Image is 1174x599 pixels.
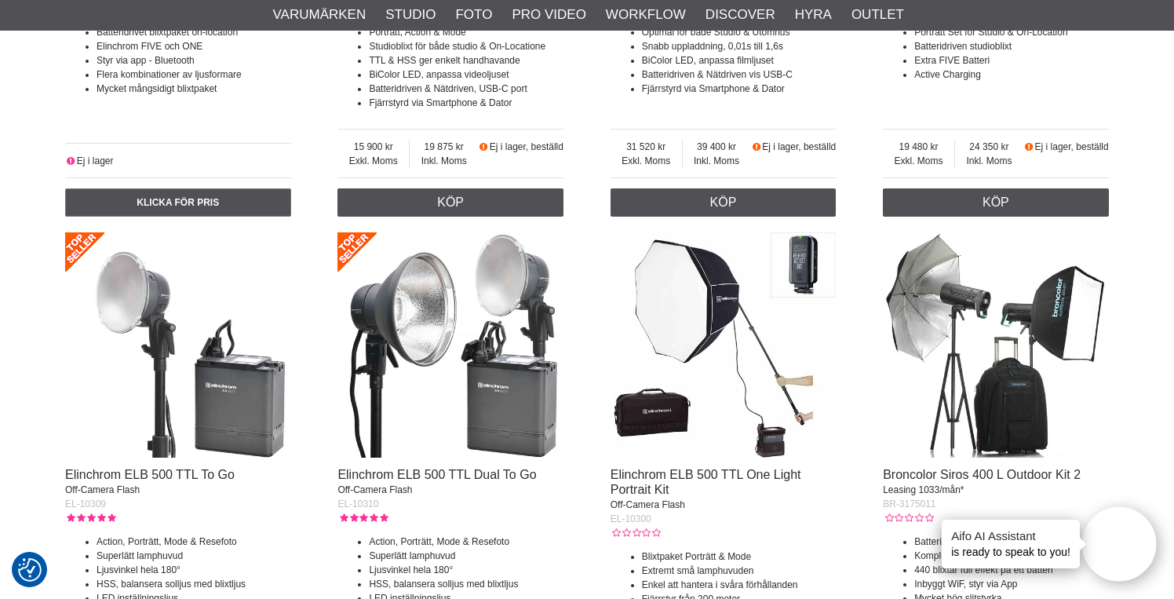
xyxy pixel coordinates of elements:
li: Superlätt lamphuvud [369,549,563,563]
img: Elinchrom ELB 500 TTL One Light Portrait Kit [611,232,837,458]
i: Beställd [750,141,762,152]
span: Off-Camera Flash [65,484,140,495]
a: Köp [337,188,563,217]
img: Elinchrom ELB 500 TTL Dual To Go [337,232,563,458]
li: Elinchrom FIVE och ONE [97,39,291,53]
li: Fjärrstyrd via Smartphone & Dator [369,96,563,110]
button: Samtyckesinställningar [18,556,42,584]
li: HSS, balansera solljus med blixtljus [369,577,563,591]
a: Foto [455,5,492,25]
li: Blixtpaket Porträtt & Mode [642,550,837,564]
li: Extremt små lamphuvuden [642,564,837,578]
span: EL-10310 [337,499,378,510]
img: Elinchrom ELB 500 TTL To Go [65,232,291,458]
a: Köp [611,188,837,217]
span: 24 350 [955,140,1023,154]
li: Enkel att hantera i svåra förhållanden [642,578,837,592]
li: Komplett med softbox och stativ [914,549,1109,563]
li: Batteridriven & Nätdriven vis USB-C [642,68,837,82]
div: is ready to speak to you! [942,520,1080,568]
li: Batteridriven & Nätdriven, USB-C port [369,82,563,96]
span: Leasing 1033/mån* [883,484,964,495]
a: Hyra [795,5,832,25]
li: Action, Porträtt, Mode & Resefoto [369,535,563,549]
span: 19 480 [883,140,954,154]
span: 15 900 [337,140,409,154]
span: Exkl. Moms [611,154,682,168]
span: BR-3175011 [883,499,935,510]
span: Inkl. Moms [955,154,1023,168]
img: Broncolor Siros 400 L Outdoor Kit 2 [883,232,1109,458]
h4: Aifo AI Assistant [951,528,1070,544]
li: BiColor LED, anpassa filmljuset [642,53,837,68]
li: Batteriblixtpaket 2x 400Ws [914,535,1109,549]
li: Extra FIVE Batteri [914,53,1109,68]
a: Studio [385,5,436,25]
span: 39 400 [683,140,751,154]
li: Batteridriven studioblixt [914,39,1109,53]
i: Ej i lager [65,155,77,166]
span: Ej i lager, beställd [1035,141,1109,152]
li: HSS, balansera solljus med blixtljus [97,577,291,591]
span: Ej i lager [77,155,114,166]
li: Ljusvinkel hela 180° [97,563,291,577]
img: Revisit consent button [18,558,42,582]
div: Kundbetyg: 0 [883,511,933,525]
li: Porträtt Set för Studio & On-Location [914,25,1109,39]
span: 31 520 [611,140,682,154]
li: Ljusvinkel hela 180° [369,563,563,577]
li: Flera kombinationer av ljusformare [97,68,291,82]
li: Optimal för både Studio & Utomhus [642,25,837,39]
a: Elinchrom ELB 500 TTL Dual To Go [337,468,536,481]
span: Off-Camera Flash [337,484,412,495]
span: Exkl. Moms [337,154,409,168]
span: Ej i lager, beställd [762,141,836,152]
a: Klicka för pris [65,188,291,217]
a: Discover [705,5,775,25]
li: Styr via app - Bluetooth [97,53,291,68]
div: Kundbetyg: 0 [611,526,661,540]
li: TTL & HSS ger enkelt handhavande [369,53,563,68]
li: Studioblixt för både studio & On-Locatione [369,39,563,53]
a: Workflow [606,5,686,25]
li: Superlätt lamphuvud [97,549,291,563]
li: Snabb uppladdning, 0,01s till 1,6s [642,39,837,53]
li: Batteridrivet blixtpaket on-location [97,25,291,39]
i: Beställd [478,141,490,152]
span: Exkl. Moms [883,154,954,168]
span: Inkl. Moms [683,154,751,168]
a: Varumärken [273,5,366,25]
a: Elinchrom ELB 500 TTL One Light Portrait Kit [611,468,801,496]
div: Kundbetyg: 5.00 [65,511,115,525]
a: Outlet [851,5,904,25]
li: Mycket mångsidigt blixtpaket [97,82,291,96]
li: Porträtt, Action & Mode [369,25,563,39]
li: Active Charging [914,68,1109,82]
li: BiColor LED, anpassa videoljuset [369,68,563,82]
a: Broncolor Siros 400 L Outdoor Kit 2 [883,468,1081,481]
span: Off-Camera Flash [611,499,685,510]
span: EL-10300 [611,513,651,524]
li: Fjärrstyrd via Smartphone & Dator [642,82,837,96]
span: Ej i lager, beställd [490,141,563,152]
i: Beställd [1023,141,1035,152]
a: Elinchrom ELB 500 TTL To Go [65,468,235,481]
a: Köp [883,188,1109,217]
span: Inkl. Moms [410,154,478,168]
span: EL-10309 [65,499,106,510]
a: Pro Video [512,5,585,25]
div: Kundbetyg: 5.00 [337,511,388,525]
span: 19 875 [410,140,478,154]
li: Inbyggt WiF, styr via App [914,577,1109,591]
li: 440 blixtar full effekt på ett batteri [914,563,1109,577]
li: Action, Porträtt, Mode & Resefoto [97,535,291,549]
